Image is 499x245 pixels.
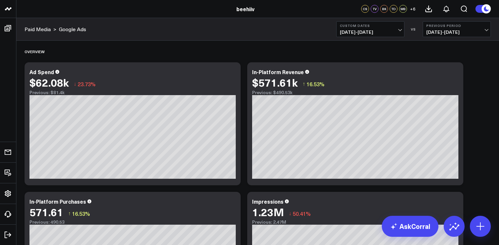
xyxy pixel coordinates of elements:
[252,206,284,218] div: 1.23M
[29,206,63,218] div: 571.61
[399,5,407,13] div: WB
[340,30,401,35] span: [DATE] - [DATE]
[390,5,397,13] div: TD
[252,68,304,75] div: In-Platform Revenue
[25,44,45,59] div: Overview
[303,80,305,88] span: ↑
[252,76,298,88] div: $571.61k
[382,216,438,237] a: AskCorral
[340,24,401,28] b: Custom Dates
[371,5,379,13] div: TV
[68,209,71,218] span: ↑
[408,27,419,31] div: VS
[293,210,311,217] span: 50.41%
[29,68,54,75] div: Ad Spend
[410,7,416,11] span: + 6
[289,209,291,218] span: ↓
[306,80,324,88] span: 16.53%
[361,5,369,13] div: CS
[426,30,487,35] span: [DATE] - [DATE]
[59,26,86,33] a: Google Ads
[423,21,491,37] button: Previous Period[DATE]-[DATE]
[29,198,86,205] div: In-Platform Purchases
[380,5,388,13] div: BK
[29,76,69,88] div: $62.08k
[252,90,458,95] div: Previous: $490.53k
[336,21,404,37] button: Custom Dates[DATE]-[DATE]
[236,5,254,12] a: beehiiv
[252,198,284,205] div: Impressions
[409,5,416,13] button: +6
[426,24,487,28] b: Previous Period
[29,219,236,225] div: Previous: 490.53
[72,210,90,217] span: 16.53%
[29,90,236,95] div: Previous: $81.4k
[74,80,76,88] span: ↓
[25,26,51,33] a: Paid Media
[78,80,96,88] span: 23.73%
[25,26,56,33] div: >
[252,219,458,225] div: Previous: 2.47M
